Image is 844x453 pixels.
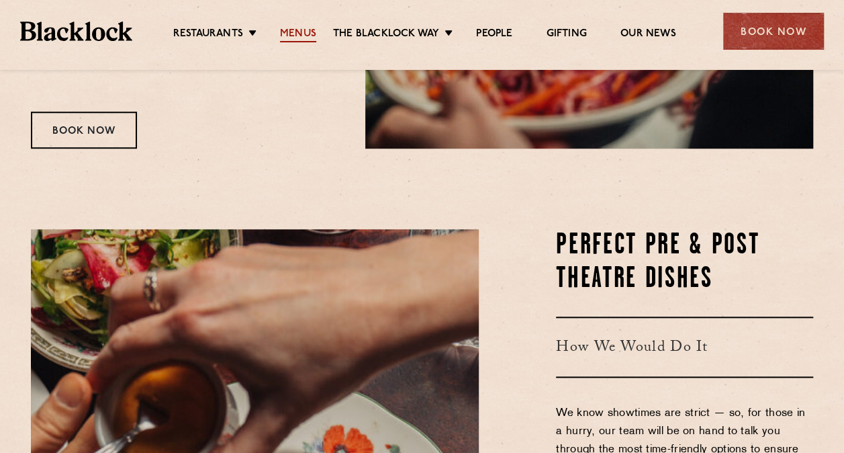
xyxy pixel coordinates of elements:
a: Menus [280,28,316,42]
h3: How We Would Do It [556,317,813,378]
h2: Perfect Pre & Post Theatre Dishes [556,229,813,296]
div: Book Now [31,112,137,149]
div: Book Now [723,13,824,50]
a: Gifting [546,28,586,42]
a: The Blacklock Way [333,28,439,42]
img: BL_Textured_Logo-footer-cropped.svg [20,22,132,40]
a: People [476,28,512,42]
a: Our News [620,28,676,42]
a: Restaurants [173,28,243,42]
